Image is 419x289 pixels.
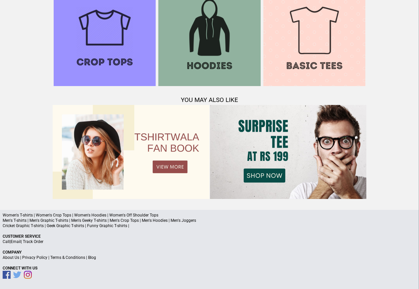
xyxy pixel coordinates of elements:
[3,250,416,255] p: Company
[3,255,416,260] p: | | |
[181,96,238,104] span: YOU MAY ALSO LIKE
[3,239,416,244] p: | |
[3,223,416,228] p: Cricket Graphic T-shirts | Geek Graphic T-shirts | Funny Graphic T-shirts |
[11,239,21,244] a: Email
[3,239,10,244] a: Call
[3,265,416,271] p: Connect With Us
[23,239,43,244] a: Track Order
[3,234,416,239] p: Customer Service
[22,255,47,260] a: Privacy Policy
[88,255,96,260] a: Blog
[3,218,416,223] p: Men's T-shirts | Men's Graphic T-shirts | Men's Geeky T-shirts | Men's Crop Tops | Men's Hoodies ...
[50,255,85,260] a: Terms & Conditions
[3,255,19,260] a: About Us
[3,213,416,218] p: Women's T-shirts | Women's Crop Tops | Women's Hoodies | Women's Off Shoulder Tops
